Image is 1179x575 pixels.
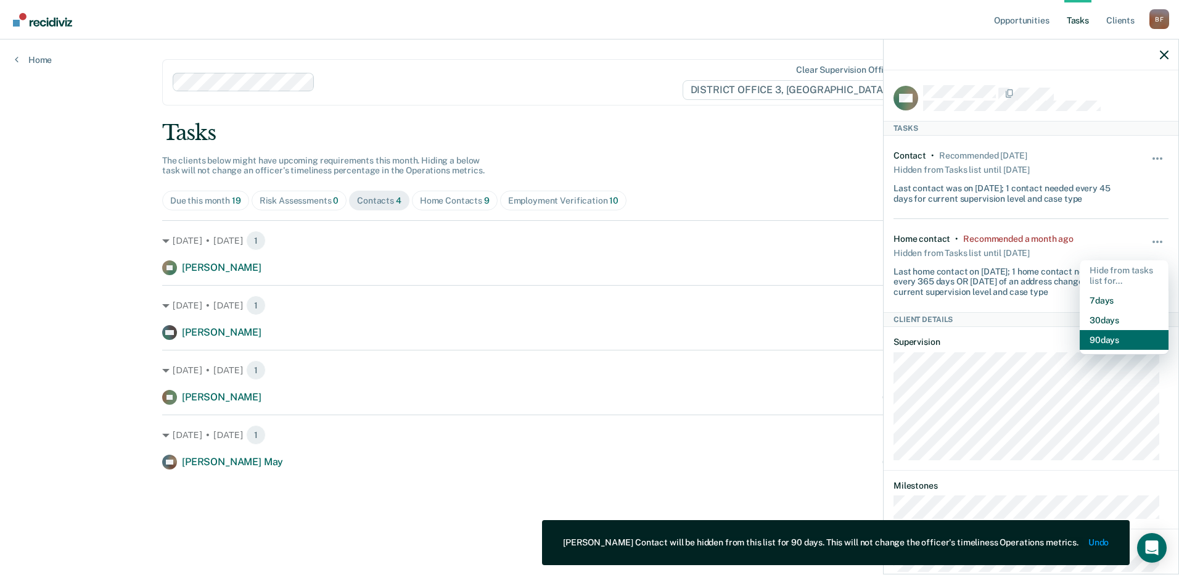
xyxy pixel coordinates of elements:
span: 1 [246,231,266,250]
button: Profile dropdown button [1149,9,1169,29]
span: [PERSON_NAME] [182,391,261,403]
div: Contact [893,151,926,161]
dt: Supervision [893,337,1169,347]
div: [PERSON_NAME] Contact will be hidden from this list for 90 days. This will not change the officer... [563,537,1078,548]
a: Home [15,54,52,65]
button: 90 days [1080,330,1169,350]
div: Recommended a month ago [963,234,1074,244]
span: 19 [232,196,241,205]
div: Hide from tasks list for... [1080,260,1169,291]
button: 7 days [1080,291,1169,310]
div: Home Contacts [420,196,490,206]
div: B F [1149,9,1169,29]
button: Undo [1088,537,1109,548]
dt: Milestones [893,481,1169,491]
div: Last home contact on [DATE]; 1 home contact needed every 365 days OR [DATE] of an address change ... [893,262,1123,297]
div: Open Intercom Messenger [1137,533,1167,563]
div: Risk Assessments [260,196,339,206]
div: Clear supervision officers [796,65,901,75]
div: Home contact [893,234,950,244]
div: • [931,151,934,161]
span: 1 [246,296,266,315]
span: [PERSON_NAME] [182,262,261,273]
div: Contacts [357,196,401,206]
span: 1 [246,360,266,380]
button: 30 days [1080,310,1169,330]
span: DISTRICT OFFICE 3, [GEOGRAPHIC_DATA] [683,80,904,100]
div: • [955,234,958,244]
span: [PERSON_NAME] [182,326,261,338]
div: [DATE] • [DATE] [162,425,1017,445]
span: [PERSON_NAME] May [182,456,283,468]
div: [DATE] • [DATE] [162,231,1017,250]
div: [DATE] • [DATE] [162,296,1017,315]
span: 9 [484,196,490,205]
div: Tasks [162,120,1017,146]
div: [DATE] • [DATE] [162,360,1017,380]
span: 10 [609,196,618,205]
span: 1 [246,425,266,445]
span: 4 [396,196,401,205]
div: Due this month [170,196,241,206]
span: 0 [333,196,339,205]
div: Recommended 4 months ago [939,151,1027,161]
span: The clients below might have upcoming requirements this month. Hiding a below task will not chang... [162,155,485,176]
img: Recidiviz [13,13,72,27]
div: Employment Verification [508,196,618,206]
div: Tasks [884,121,1178,136]
div: Hidden from Tasks list until [DATE] [893,161,1030,178]
div: Hidden from Tasks list until [DATE] [893,244,1030,262]
div: Client Details [884,312,1178,327]
div: Last contact was on [DATE]; 1 contact needed every 45 days for current supervision level and case... [893,178,1123,204]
